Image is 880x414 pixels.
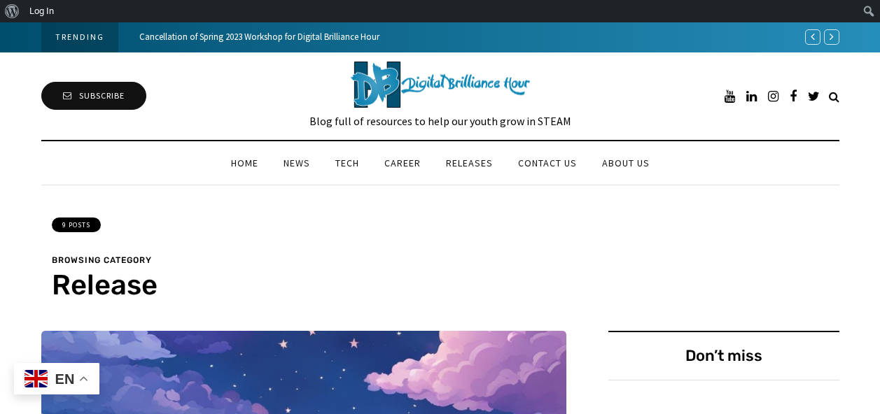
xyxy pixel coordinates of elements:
[372,155,433,171] a: Career
[589,155,662,171] a: About us
[52,217,101,233] div: 9 posts
[433,155,505,171] a: Releases
[52,253,850,268] p: Browsing category
[608,331,839,380] h2: Don’t miss
[25,370,48,387] img: en
[139,31,379,43] a: Cancellation of Spring 2023 Workshop for Digital Brilliance Hour
[309,111,571,131] div: Blog full of resources to help our youth grow in STEAM
[55,371,75,387] span: en
[41,22,118,52] div: Trending
[271,155,323,171] a: News
[218,155,271,171] a: Home
[350,62,530,108] img: Digital Brilliance Blog
[52,268,610,303] h1: Release
[323,155,372,171] a: Tech
[505,155,589,171] a: Contact us
[829,90,839,103] a: Search toggle
[41,82,146,110] a: Subscribe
